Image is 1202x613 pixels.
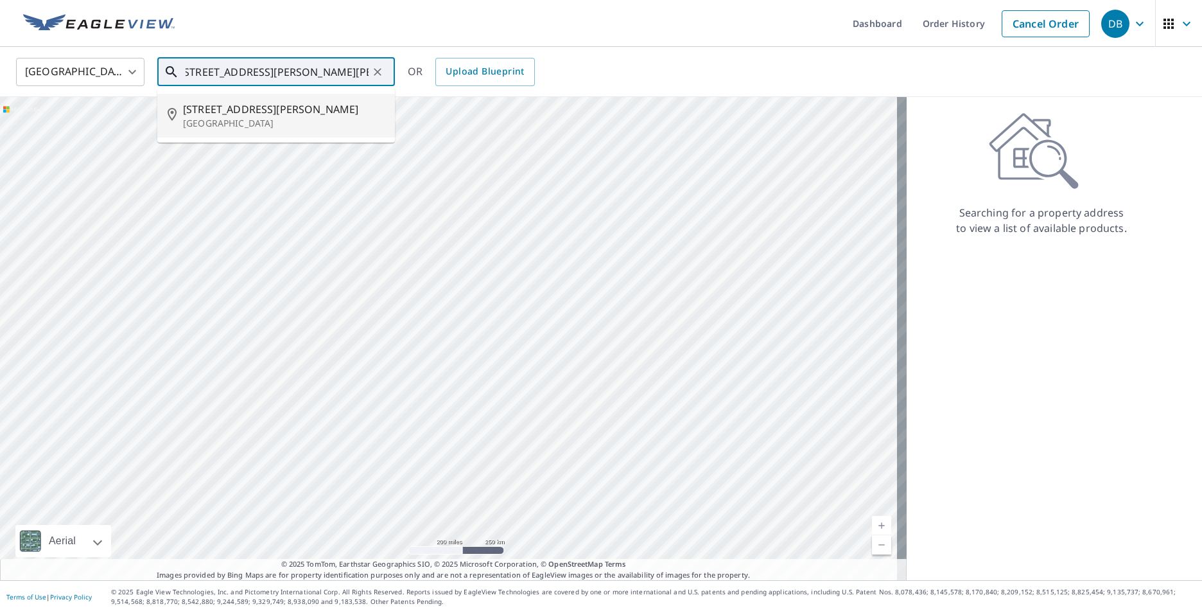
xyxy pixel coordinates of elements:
[183,117,385,130] p: [GEOGRAPHIC_DATA]
[872,535,891,555] a: Current Level 5, Zoom Out
[111,587,1196,607] p: © 2025 Eagle View Technologies, Inc. and Pictometry International Corp. All Rights Reserved. Repo...
[1002,10,1090,37] a: Cancel Order
[408,58,535,86] div: OR
[1101,10,1129,38] div: DB
[872,516,891,535] a: Current Level 5, Zoom In
[50,592,92,601] a: Privacy Policy
[548,559,602,569] a: OpenStreetMap
[6,593,92,601] p: |
[186,54,369,90] input: Search by address or latitude-longitude
[605,559,626,569] a: Terms
[446,64,524,80] span: Upload Blueprint
[435,58,534,86] a: Upload Blueprint
[281,559,626,570] span: © 2025 TomTom, Earthstar Geographics SIO, © 2025 Microsoft Corporation, ©
[6,592,46,601] a: Terms of Use
[369,63,387,81] button: Clear
[16,54,144,90] div: [GEOGRAPHIC_DATA]
[955,205,1128,236] p: Searching for a property address to view a list of available products.
[45,525,80,557] div: Aerial
[15,525,111,557] div: Aerial
[23,14,175,33] img: EV Logo
[183,102,385,117] span: [STREET_ADDRESS][PERSON_NAME]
